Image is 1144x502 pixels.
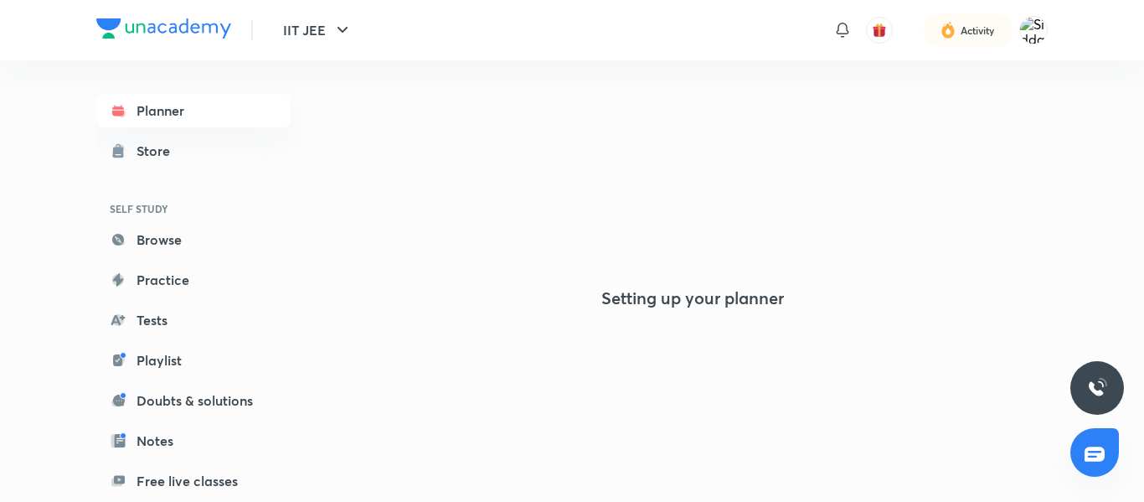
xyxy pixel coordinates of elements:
[137,141,180,161] div: Store
[273,13,363,47] button: IIT JEE
[96,223,291,256] a: Browse
[96,384,291,417] a: Doubts & solutions
[601,288,784,308] h4: Setting up your planner
[96,18,231,43] a: Company Logo
[96,18,231,39] img: Company Logo
[1019,16,1048,44] img: Siddartha kumar kedia
[96,134,291,168] a: Store
[96,263,291,297] a: Practice
[1087,378,1107,398] img: ttu
[96,94,291,127] a: Planner
[940,20,956,40] img: activity
[96,194,291,223] h6: SELF STUDY
[96,464,291,498] a: Free live classes
[866,17,893,44] button: avatar
[872,23,887,38] img: avatar
[96,344,291,377] a: Playlist
[96,424,291,458] a: Notes
[96,303,291,337] a: Tests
